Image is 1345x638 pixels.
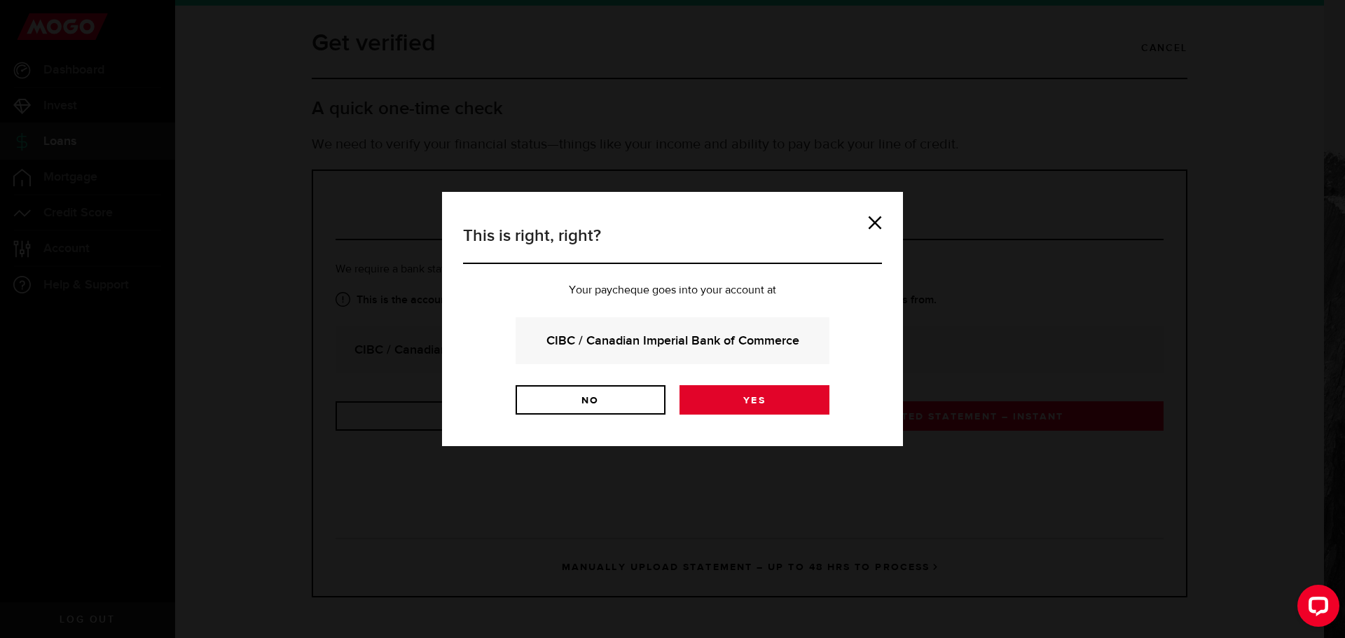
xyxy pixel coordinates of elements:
[1286,579,1345,638] iframe: LiveChat chat widget
[534,331,811,350] strong: CIBC / Canadian Imperial Bank of Commerce
[463,285,882,296] p: Your paycheque goes into your account at
[680,385,829,415] a: Yes
[516,385,665,415] a: No
[463,223,882,264] h3: This is right, right?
